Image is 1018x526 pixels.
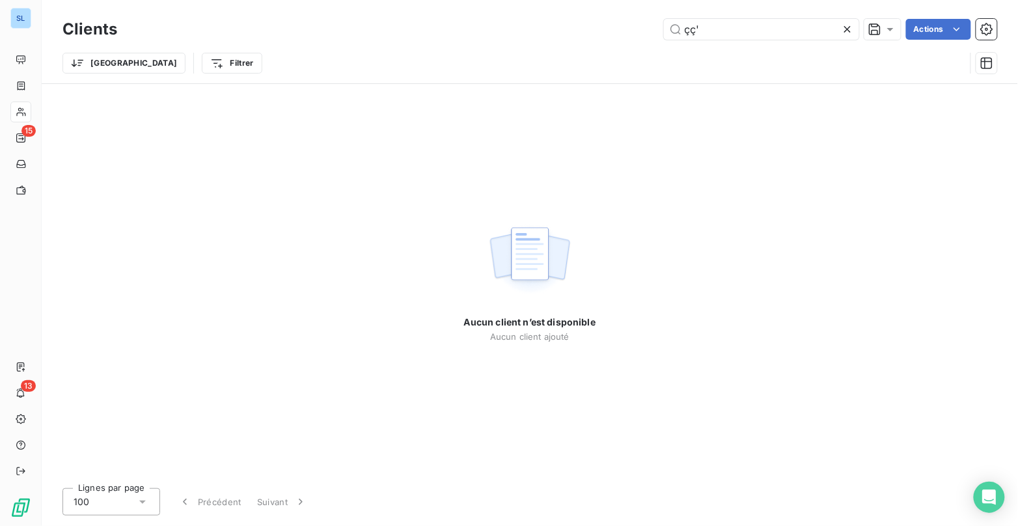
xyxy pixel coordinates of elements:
button: Actions [906,19,971,40]
button: Suivant [249,488,315,516]
span: 13 [21,380,36,392]
span: Aucun client ajouté [490,331,570,342]
button: Précédent [171,488,249,516]
div: Open Intercom Messenger [974,482,1005,513]
img: empty state [488,220,571,301]
input: Rechercher [664,19,859,40]
h3: Clients [62,18,117,41]
span: 15 [21,125,36,137]
img: Logo LeanPay [10,497,31,518]
button: [GEOGRAPHIC_DATA] [62,53,186,74]
div: SL [10,8,31,29]
button: Filtrer [202,53,262,74]
span: 100 [74,495,89,508]
span: Aucun client n’est disponible [464,316,596,329]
